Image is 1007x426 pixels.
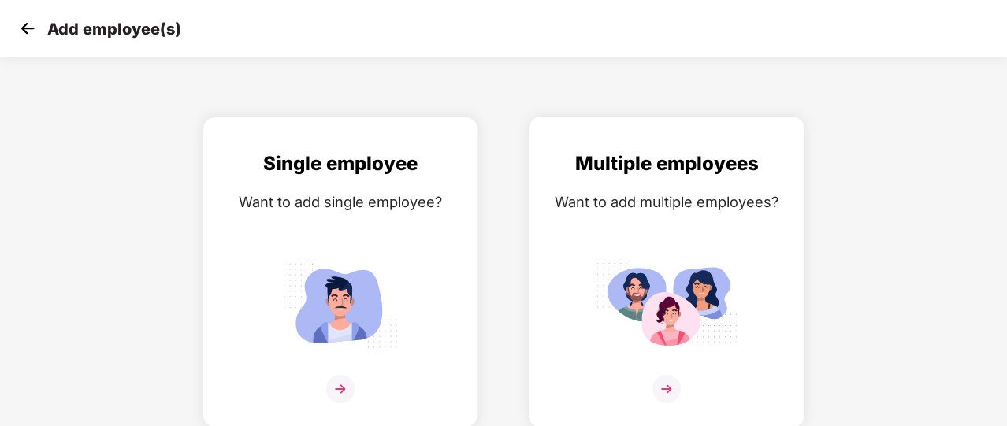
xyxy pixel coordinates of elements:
img: svg+xml;base64,PHN2ZyB4bWxucz0iaHR0cDovL3d3dy53My5vcmcvMjAwMC9zdmciIHdpZHRoPSIzNiIgaGVpZ2h0PSIzNi... [326,375,355,403]
img: svg+xml;base64,PHN2ZyB4bWxucz0iaHR0cDovL3d3dy53My5vcmcvMjAwMC9zdmciIGlkPSJTaW5nbGVfZW1wbG95ZWUiIH... [269,256,411,354]
img: svg+xml;base64,PHN2ZyB4bWxucz0iaHR0cDovL3d3dy53My5vcmcvMjAwMC9zdmciIHdpZHRoPSIzNiIgaGVpZ2h0PSIzNi... [652,375,681,403]
div: Want to add multiple employees? [545,191,788,213]
div: Multiple employees [545,149,788,179]
img: svg+xml;base64,PHN2ZyB4bWxucz0iaHR0cDovL3d3dy53My5vcmcvMjAwMC9zdmciIHdpZHRoPSIzMCIgaGVpZ2h0PSIzMC... [16,17,39,40]
img: svg+xml;base64,PHN2ZyB4bWxucz0iaHR0cDovL3d3dy53My5vcmcvMjAwMC9zdmciIGlkPSJNdWx0aXBsZV9lbXBsb3llZS... [596,256,738,354]
div: Single employee [219,149,462,179]
div: Want to add single employee? [219,191,462,213]
p: Add employee(s) [47,20,181,39]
